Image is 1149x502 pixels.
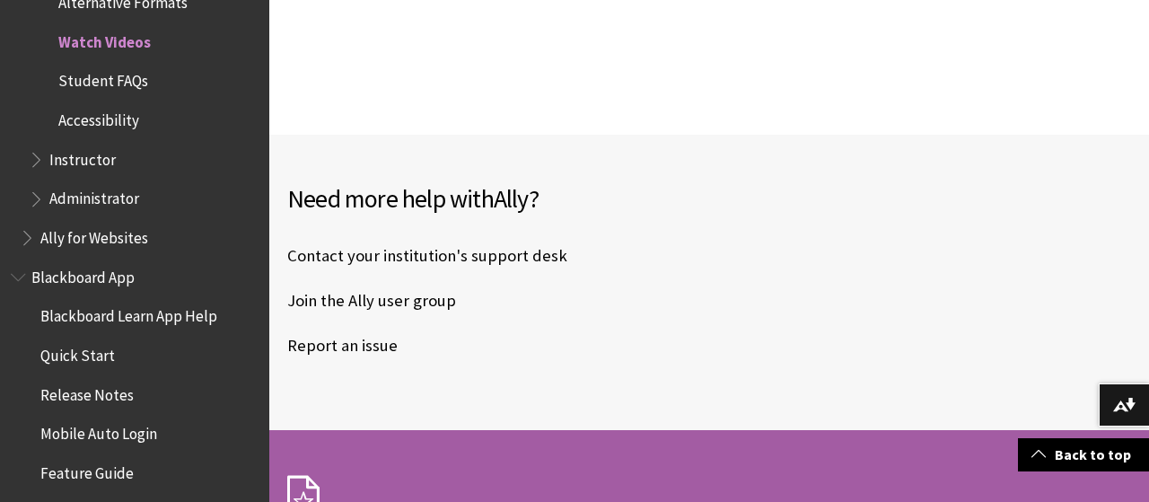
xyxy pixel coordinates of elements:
span: Student FAQs [58,66,148,91]
a: Back to top [1018,438,1149,471]
span: Mobile Auto Login [40,419,157,444]
span: Blackboard App [31,262,135,286]
a: Contact your institution's support desk [287,242,567,269]
span: Feature Guide [40,458,134,482]
span: Accessibility [58,105,139,129]
span: Instructor [49,145,116,169]
span: Blackboard Learn App Help [40,302,217,326]
span: Ally for Websites [40,223,148,247]
h2: Need more help with ? [287,180,1131,217]
a: Report an issue [287,332,398,359]
span: Quick Start [40,340,115,365]
span: Administrator [49,184,139,208]
span: Ally [494,182,529,215]
span: Watch Videos [58,27,151,51]
a: Join the Ally user group [287,287,456,314]
span: Release Notes [40,380,134,404]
